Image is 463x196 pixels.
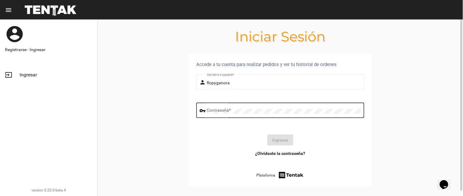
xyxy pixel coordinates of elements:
[5,24,24,44] mat-icon: account_circle
[5,187,92,193] div: version 0.20.0-beta.4
[267,135,293,145] button: Ingresar
[5,6,12,14] mat-icon: menu
[256,171,304,179] a: Plataforma
[196,61,364,68] div: Accede a tu cuenta para realizar pedidos y ver tu historial de ordenes
[255,150,306,156] a: ¿Olvidaste la contraseña?
[5,71,12,79] mat-icon: input
[278,171,304,179] img: tentak-firm.png
[200,79,207,86] mat-icon: person
[200,107,207,114] mat-icon: vpn_key
[256,172,275,178] span: Plataforma
[20,72,37,78] span: Ingresar
[5,47,92,53] a: Registrarse - Ingresar
[98,32,463,41] h1: Iniciar Sesión
[437,172,457,190] iframe: chat widget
